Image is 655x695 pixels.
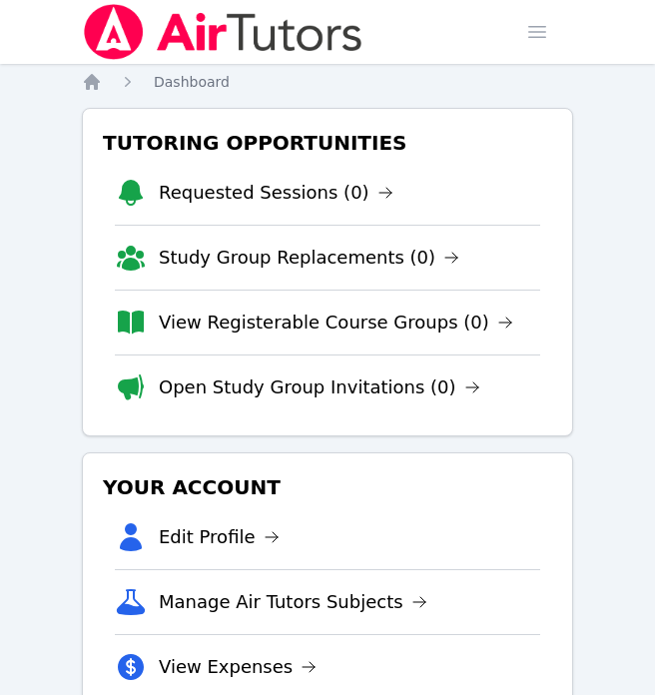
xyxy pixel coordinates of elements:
[159,179,393,207] a: Requested Sessions (0)
[159,309,513,337] a: View Registerable Course Groups (0)
[82,4,364,60] img: Air Tutors
[82,72,573,92] nav: Breadcrumb
[154,72,230,92] a: Dashboard
[159,373,480,401] a: Open Study Group Invitations (0)
[159,653,317,681] a: View Expenses
[159,244,459,272] a: Study Group Replacements (0)
[159,588,427,616] a: Manage Air Tutors Subjects
[99,125,556,161] h3: Tutoring Opportunities
[154,74,230,90] span: Dashboard
[99,469,556,505] h3: Your Account
[159,523,280,551] a: Edit Profile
